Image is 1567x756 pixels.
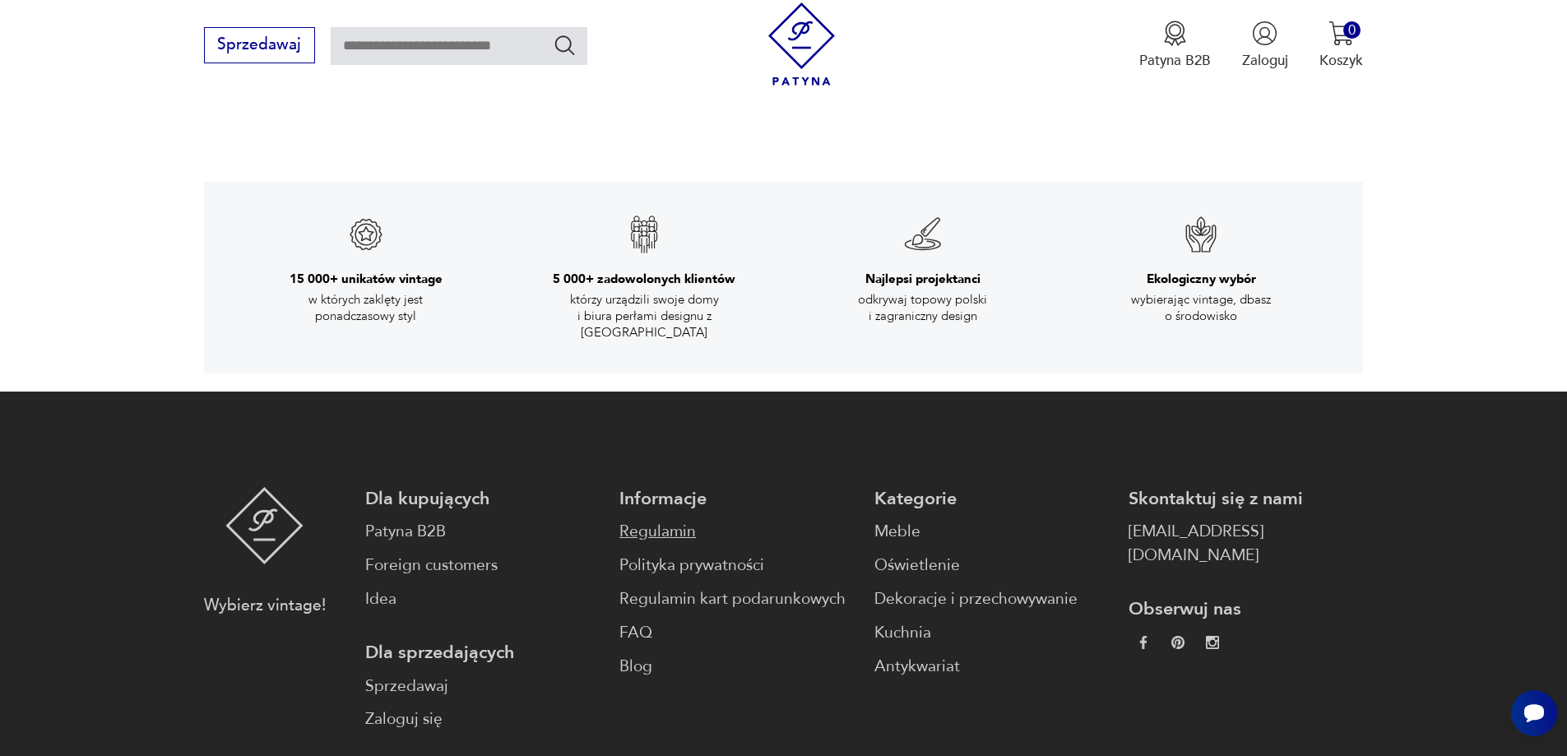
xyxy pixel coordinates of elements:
p: w których zaklęty jest ponadczasowy styl [276,291,457,325]
a: Blog [619,655,854,679]
img: Ikonka użytkownika [1252,21,1277,46]
p: odkrywaj topowy polski i zagraniczny design [832,291,1013,325]
img: Patyna - sklep z meblami i dekoracjami vintage [760,2,843,86]
a: Kuchnia [874,621,1109,645]
iframe: Smartsupp widget button [1511,690,1557,736]
p: Wybierz vintage! [204,594,326,618]
p: Skontaktuj się z nami [1129,487,1363,511]
p: którzy urządzili swoje domy i biura perłami designu z [GEOGRAPHIC_DATA] [554,291,735,341]
a: Ikona medaluPatyna B2B [1139,21,1211,70]
a: Sprzedawaj [204,39,315,53]
button: Szukaj [553,33,577,57]
a: Polityka prywatności [619,554,854,577]
a: Sprzedawaj [365,675,600,698]
p: Dla kupujących [365,487,600,511]
p: Koszyk [1319,51,1363,70]
button: Sprzedawaj [204,27,315,63]
img: Patyna - sklep z meblami i dekoracjami vintage [225,487,304,564]
a: Foreign customers [365,554,600,577]
h3: 15 000+ unikatów vintage [290,271,443,287]
a: Idea [365,587,600,611]
a: FAQ [619,621,854,645]
img: Znak gwarancji jakości [624,215,664,254]
a: [EMAIL_ADDRESS][DOMAIN_NAME] [1129,520,1363,568]
a: Regulamin kart podarunkowych [619,587,854,611]
p: Informacje [619,487,854,511]
h3: Najlepsi projektanci [865,271,981,287]
a: Patyna B2B [365,520,600,544]
img: Znak gwarancji jakości [1181,215,1221,254]
button: Zaloguj [1242,21,1288,70]
img: Znak gwarancji jakości [346,215,386,254]
button: Patyna B2B [1139,21,1211,70]
img: da9060093f698e4c3cedc1453eec5031.webp [1137,636,1150,649]
p: wybierając vintage, dbasz o środowisko [1110,291,1291,325]
img: Ikona medalu [1162,21,1188,46]
div: 0 [1343,21,1361,39]
img: Ikona koszyka [1328,21,1354,46]
h3: 5 000+ zadowolonych klientów [553,271,735,287]
a: Oświetlenie [874,554,1109,577]
p: Zaloguj [1242,51,1288,70]
a: Meble [874,520,1109,544]
p: Obserwuj nas [1129,597,1363,621]
a: Zaloguj się [365,707,600,731]
h3: Ekologiczny wybór [1147,271,1256,287]
p: Patyna B2B [1139,51,1211,70]
a: Antykwariat [874,655,1109,679]
a: Dekoracje i przechowywanie [874,587,1109,611]
a: Regulamin [619,520,854,544]
a: Zobacz wszystkie produkty [1092,76,1363,95]
img: 37d27d81a828e637adc9f9cb2e3d3a8a.webp [1171,636,1185,649]
p: Kategorie [874,487,1109,511]
p: Dla sprzedających [365,641,600,665]
img: Znak gwarancji jakości [903,215,943,254]
img: c2fd9cf7f39615d9d6839a72ae8e59e5.webp [1206,636,1219,649]
button: 0Koszyk [1319,21,1363,70]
